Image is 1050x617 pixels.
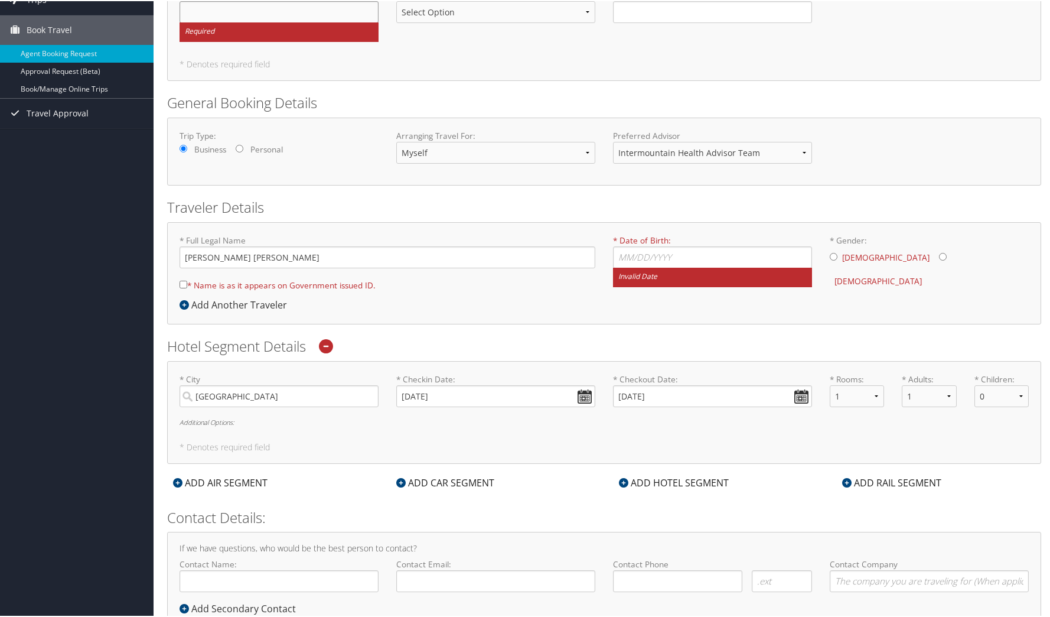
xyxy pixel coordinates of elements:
h5: * Denotes required field [180,59,1029,67]
label: Arranging Travel For: [396,129,595,141]
label: * Full Legal Name [180,233,595,267]
label: Contact Name: [180,557,379,591]
label: * Gender: [830,233,1029,292]
h2: General Booking Details [167,92,1041,112]
input: Contact Email: [396,569,595,591]
input: * Checkout Date: [613,384,812,406]
input: * Full Legal Name [180,245,595,267]
input: * Name is as it appears on Government issued ID. [180,280,187,287]
input: * Gender:[DEMOGRAPHIC_DATA][DEMOGRAPHIC_DATA] [939,252,947,259]
div: ADD CAR SEGMENT [390,475,500,489]
label: Contact Phone [613,557,812,569]
div: ADD AIR SEGMENT [167,475,273,489]
div: ADD HOTEL SEGMENT [613,475,735,489]
label: Preferred Advisor [613,129,812,141]
input: Contact Company [830,569,1029,591]
h6: Additional Options: [180,418,1029,424]
label: * Rooms: [830,372,884,384]
h4: If we have questions, who would be the best person to contact? [180,543,1029,551]
label: Contact Email: [396,557,595,591]
label: Contact Company [830,557,1029,591]
span: Book Travel [27,14,72,44]
label: * Children: [974,372,1029,384]
label: * Date of Birth: [613,233,812,286]
label: [DEMOGRAPHIC_DATA] [842,245,930,268]
h5: * Denotes required field [180,442,1029,450]
label: [DEMOGRAPHIC_DATA] [834,269,922,291]
h2: Contact Details: [167,506,1041,527]
label: * Checkin Date: [396,372,595,406]
label: * Name is as it appears on Government issued ID. [180,273,376,295]
small: Invalid Date [613,267,812,286]
label: * Checkout Date: [613,372,812,406]
input: * Gender:[DEMOGRAPHIC_DATA][DEMOGRAPHIC_DATA] [830,252,837,259]
label: Personal [250,142,283,154]
input: * Checkin Date: [396,384,595,406]
small: Required [180,21,379,41]
div: ADD RAIL SEGMENT [836,475,947,489]
label: * City [180,372,379,406]
span: Travel Approval [27,98,89,127]
input: * Date of Birth:Invalid Date [613,245,812,267]
label: Trip Type: [180,129,379,141]
input: .ext [752,569,812,591]
div: Add Another Traveler [180,297,293,311]
label: * Adults: [902,372,956,384]
input: Contact Name: [180,569,379,591]
div: Add Secondary Contact [180,600,302,615]
label: Business [194,142,226,154]
h2: Traveler Details [167,196,1041,216]
h2: Hotel Segment Details [167,335,1041,355]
